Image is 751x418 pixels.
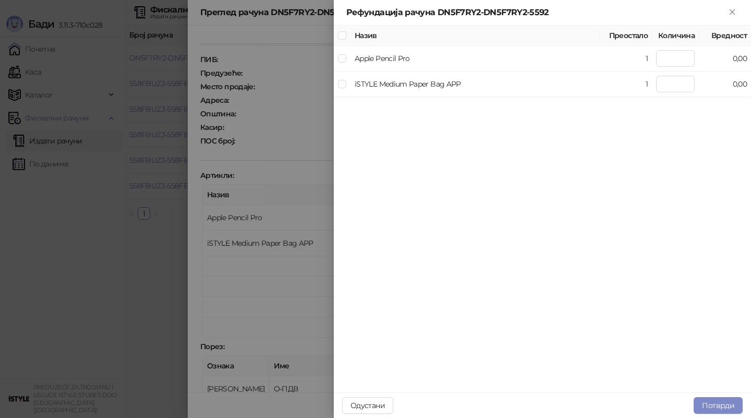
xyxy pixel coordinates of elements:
[652,26,699,46] th: Количина
[600,26,652,46] th: Преостало
[699,26,751,46] th: Вредност
[699,71,751,97] td: 0,00
[600,71,652,97] td: 1
[726,6,738,19] button: Close
[699,46,751,71] td: 0,00
[600,46,652,71] td: 1
[346,6,726,19] div: Рефундација рачуна DN5F7RY2-DN5F7RY2-5592
[350,71,600,97] td: iSTYLE Medium Paper Bag APP
[350,26,600,46] th: Назив
[350,46,600,71] td: Apple Pencil Pro
[694,397,743,414] button: Потврди
[342,397,393,414] button: Одустани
